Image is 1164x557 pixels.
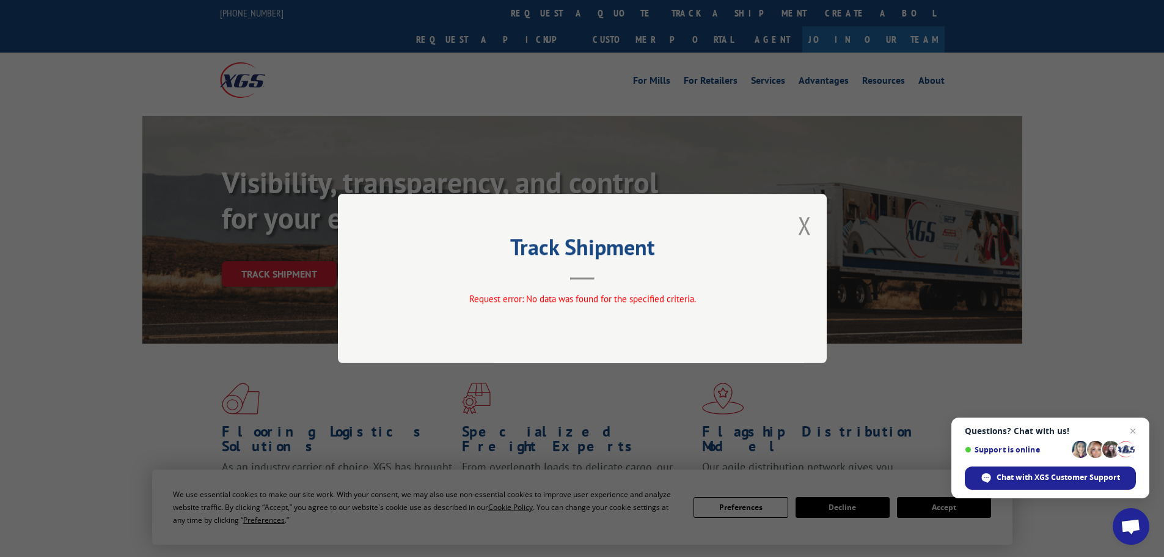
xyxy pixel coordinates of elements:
h2: Track Shipment [399,238,766,262]
span: Chat with XGS Customer Support [997,472,1120,483]
div: Chat with XGS Customer Support [965,467,1136,490]
span: Support is online [965,445,1067,454]
div: Open chat [1113,508,1149,545]
button: Close modal [798,209,811,242]
span: Request error: No data was found for the specified criteria. [469,293,695,304]
span: Close chat [1126,424,1140,438]
span: Questions? Chat with us! [965,426,1136,436]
